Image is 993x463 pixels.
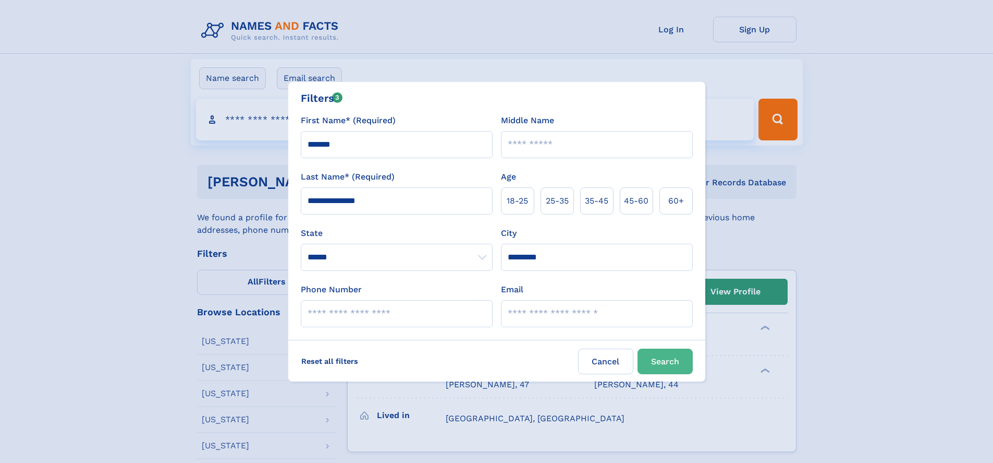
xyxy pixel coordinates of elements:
label: Email [501,283,523,296]
label: First Name* (Required) [301,114,396,127]
div: Filters [301,90,343,106]
button: Search [638,349,693,374]
label: Reset all filters [295,349,365,374]
label: Last Name* (Required) [301,171,395,183]
span: 18‑25 [507,195,528,207]
label: Age [501,171,516,183]
span: 25‑35 [546,195,569,207]
span: 60+ [668,195,684,207]
label: State [301,227,493,240]
label: Phone Number [301,283,362,296]
label: Middle Name [501,114,554,127]
label: Cancel [578,349,633,374]
label: City [501,227,517,240]
span: 35‑45 [585,195,608,207]
span: 45‑60 [624,195,648,207]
